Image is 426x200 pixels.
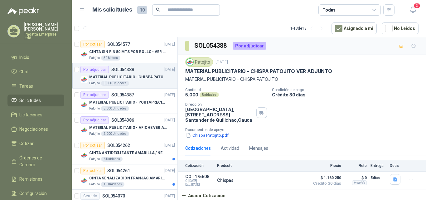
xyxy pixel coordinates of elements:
[7,123,64,135] a: Negociaciones
[322,7,336,13] div: Todas
[24,32,64,40] p: Fragatta Enterprise Ltda
[185,183,213,187] span: Exp: [DATE]
[370,163,386,168] p: Entrega
[407,4,419,16] button: 3
[370,174,386,182] p: 5 días
[72,89,177,114] a: Por adjudicarSOL054387[DATE] Company LogoMATERIAL PUBLICITARIO - PORTAPRECIOS VER ADJUNTOPatojito...
[24,22,64,31] p: [PERSON_NAME] [PERSON_NAME]
[233,42,266,50] div: Por adjudicar
[72,38,177,63] a: Por cotizarSOL054577[DATE] Company LogoCINTA SIN FIN 50 MTS POR ROLLO - VER DOC ADJUNTOPatojito50...
[185,107,254,123] p: [GEOGRAPHIC_DATA], [STREET_ADDRESS] Santander de Quilichao , Cauca
[101,56,120,61] div: 50 Metros
[185,68,332,75] p: MATERIAL PUBLICITARIO - CHISPA PATOJITO VER ADJUNTO
[19,97,41,104] span: Solicitudes
[200,92,219,97] div: Unidades
[72,164,177,190] a: Por cotizarSOL054261[DATE] Company LogoCINTA SEÑALIZACIÓN FRANJAS AMARILLAS NEGRAPatojito10 Unidades
[185,132,229,139] button: Chispa Patojito.pdf
[101,157,123,162] div: 6 Unidades
[19,176,42,183] span: Remisiones
[107,168,130,173] p: SOL054261
[111,118,134,122] p: SOL054386
[19,126,48,133] span: Negociaciones
[107,42,130,46] p: SOL054577
[89,49,167,55] p: CINTA SIN FIN 50 MTS POR ROLLO - VER DOC ADJUNTO
[19,154,58,168] span: Órdenes de Compra
[80,177,88,184] img: Company Logo
[382,22,419,34] button: No Leídos
[72,114,177,139] a: Por adjudicarSOL054386[DATE] Company LogoMATERIAL PUBLICITARIO - AFICHE VER ADJUNTOPatojito2.000 ...
[111,93,134,97] p: SOL054387
[272,88,424,92] p: Condición de pago
[221,145,239,152] div: Actividad
[80,142,105,149] div: Por cotizar
[414,3,420,9] span: 3
[164,41,175,47] p: [DATE]
[164,193,175,199] p: [DATE]
[345,163,367,168] p: Flete
[164,168,175,174] p: [DATE]
[72,63,177,89] a: Por adjudicarSOL054388[DATE] Company LogoMATERIAL PUBLICITARIO - CHISPA PATOJITO VER ADJUNTOPatoj...
[89,150,167,156] p: CINTA ANTIDESLIZANTE AMARILLA / NEGRA
[332,22,377,34] button: Asignado a mi
[185,179,213,183] span: C: [DATE]
[390,163,402,168] p: Docs
[72,139,177,164] a: Por cotizarSOL054262[DATE] Company LogoCINTA ANTIDESLIZANTE AMARILLA / NEGRAPatojito6 Unidades
[137,6,147,14] span: 10
[89,100,167,105] p: MATERIAL PUBLICITARIO - PORTAPRECIOS VER ADJUNTO
[185,76,419,83] p: MATERIAL PUBLICITARIO - CHISPA PATOJITO
[272,92,424,97] p: Crédito 30 días
[89,157,100,162] p: Patojito
[19,54,29,61] span: Inicio
[89,182,100,187] p: Patojito
[249,145,268,152] div: Mensajes
[164,92,175,98] p: [DATE]
[89,175,167,181] p: CINTA SEÑALIZACIÓN FRANJAS AMARILLAS NEGRA
[7,95,64,106] a: Solicitudes
[156,7,160,12] span: search
[7,7,39,15] img: Logo peakr
[80,152,88,159] img: Company Logo
[185,57,213,67] div: Patojito
[217,178,234,183] p: Chispas
[19,190,47,197] span: Configuración
[19,68,29,75] span: Chat
[7,152,64,171] a: Órdenes de Compra
[7,138,64,149] a: Cotizar
[7,80,64,92] a: Tareas
[164,117,175,123] p: [DATE]
[7,66,64,78] a: Chat
[185,145,211,152] div: Cotizaciones
[101,131,129,136] div: 2.000 Unidades
[194,41,228,51] h3: SOL054388
[89,56,100,61] p: Patojito
[19,111,42,118] span: Licitaciones
[80,167,105,174] div: Por cotizar
[185,102,254,107] p: Dirección
[310,174,341,182] span: $ 1.160.250
[185,128,424,132] p: Documentos de apoyo
[7,51,64,63] a: Inicio
[80,51,88,58] img: Company Logo
[102,194,125,198] p: SOL054070
[80,91,109,99] div: Por adjudicar
[89,81,100,86] p: Patojito
[352,180,367,185] div: Incluido
[80,126,88,134] img: Company Logo
[80,66,109,73] div: Por adjudicar
[107,143,130,148] p: SOL054262
[185,88,267,92] p: Cantidad
[89,125,167,131] p: MATERIAL PUBLICITARIO - AFICHE VER ADJUNTO
[164,143,175,149] p: [DATE]
[290,23,327,33] div: 1 - 13 de 13
[7,109,64,121] a: Licitaciones
[7,188,64,199] a: Configuración
[217,163,306,168] p: Producto
[92,5,132,14] h1: Mis solicitudes
[164,67,175,73] p: [DATE]
[19,140,34,147] span: Cotizar
[185,163,213,168] p: Cotización
[80,116,109,124] div: Por adjudicar
[80,41,105,48] div: Por cotizar
[89,131,100,136] p: Patojito
[186,59,193,66] img: Company Logo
